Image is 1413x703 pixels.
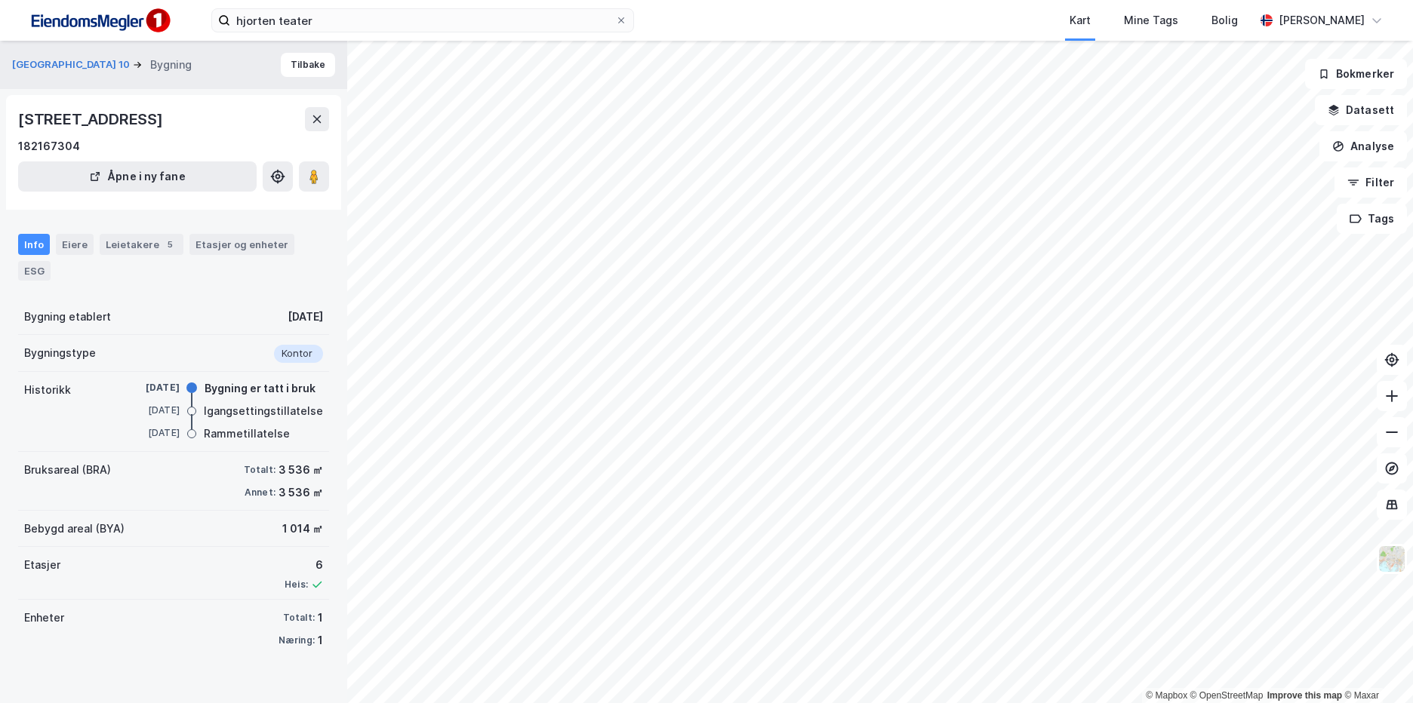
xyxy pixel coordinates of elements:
div: Info [18,234,50,255]
div: 1 014 ㎡ [282,520,323,538]
div: 3 536 ㎡ [279,461,323,479]
div: Bolig [1211,11,1238,29]
div: [DATE] [119,404,180,417]
input: Søk på adresse, matrikkel, gårdeiere, leietakere eller personer [230,9,615,32]
button: Tilbake [281,53,335,77]
div: Kart [1070,11,1091,29]
div: Eiere [56,234,94,255]
div: Bygning [150,56,192,74]
a: OpenStreetMap [1190,690,1264,701]
button: [GEOGRAPHIC_DATA] 10 [12,57,133,72]
div: [DATE] [119,426,180,440]
div: 182167304 [18,137,80,155]
div: 3 536 ㎡ [279,484,323,502]
div: Leietakere [100,234,183,255]
div: 6 [285,556,323,574]
div: ESG [18,261,51,281]
div: Enheter [24,609,64,627]
div: Etasjer og enheter [195,238,288,251]
div: Igangsettingstillatelse [204,402,323,420]
div: Heis: [285,579,308,591]
div: Totalt: [244,464,276,476]
div: [PERSON_NAME] [1279,11,1365,29]
div: Mine Tags [1124,11,1178,29]
iframe: Chat Widget [1338,631,1413,703]
div: [DATE] [119,381,180,394]
button: Åpne i ny fane [18,161,257,192]
button: Tags [1337,204,1407,234]
div: [STREET_ADDRESS] [18,107,166,131]
a: Mapbox [1146,690,1187,701]
img: Z [1378,545,1406,573]
div: Bygningstype [24,344,96,362]
div: Bruksareal (BRA) [24,461,111,479]
div: Etasjer [24,556,60,574]
img: F4PB6Px+NJ5v8B7XTbfpPpyloAAAAASUVORK5CYII= [24,4,175,38]
button: Analyse [1319,131,1407,161]
a: Improve this map [1267,690,1342,701]
button: Datasett [1315,95,1407,125]
div: Næring: [279,634,315,646]
div: Bygning etablert [24,308,111,326]
div: 1 [318,609,323,627]
div: 1 [318,631,323,649]
button: Bokmerker [1305,59,1407,89]
div: Kontrollprogram for chat [1338,631,1413,703]
div: Annet: [245,487,276,499]
div: Rammetillatelse [204,425,290,443]
button: Filter [1334,167,1407,198]
div: 5 [162,237,177,252]
div: [DATE] [288,308,323,326]
div: Totalt: [283,612,315,624]
div: Bygning er tatt i bruk [205,379,316,398]
div: Bebygd areal (BYA) [24,520,125,538]
div: Historikk [24,381,71,399]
